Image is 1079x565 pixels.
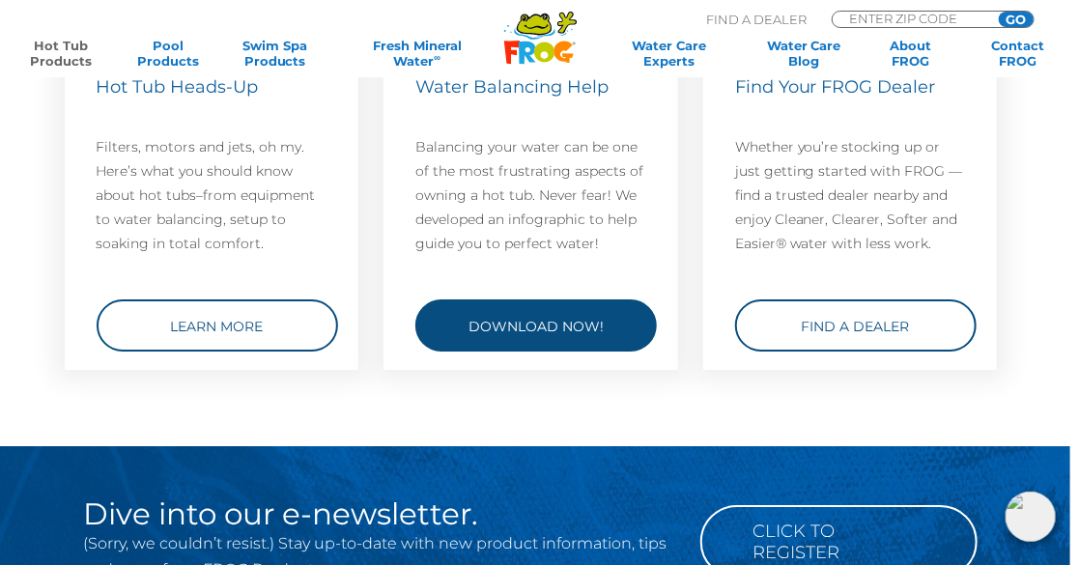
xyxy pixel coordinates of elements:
span: Find Your FROG Dealer [735,76,936,98]
a: Find a Dealer [735,299,977,352]
a: Learn More [97,299,338,352]
p: Whether you’re stocking up or just getting started with FROG — find a trusted dealer nearby and e... [735,135,966,256]
a: Download Now! [415,299,657,352]
a: Swim SpaProducts [234,38,317,69]
a: PoolProducts [127,38,210,69]
sup: ∞ [434,52,440,63]
a: Fresh MineralWater∞ [340,38,494,69]
a: Water CareExperts [600,38,739,69]
h2: Dive into our e-newsletter. [84,498,674,530]
p: Balancing your water can be one of the most frustrating aspects of owning a hot tub. Never fear! ... [415,135,646,256]
a: ContactFROG [977,38,1060,69]
input: Zip Code Form [847,12,978,25]
span: Hot Tub Heads-Up [97,76,259,98]
a: Hot TubProducts [19,38,102,69]
a: AboutFROG [869,38,952,69]
a: Water CareBlog [762,38,845,69]
p: Find A Dealer [706,11,807,28]
input: GO [999,12,1034,27]
img: openIcon [1006,492,1056,542]
p: Filters, motors and jets, oh my. Here’s what you should know about hot tubs–from equipment to wat... [97,135,327,256]
span: Water Balancing Help [415,76,609,98]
